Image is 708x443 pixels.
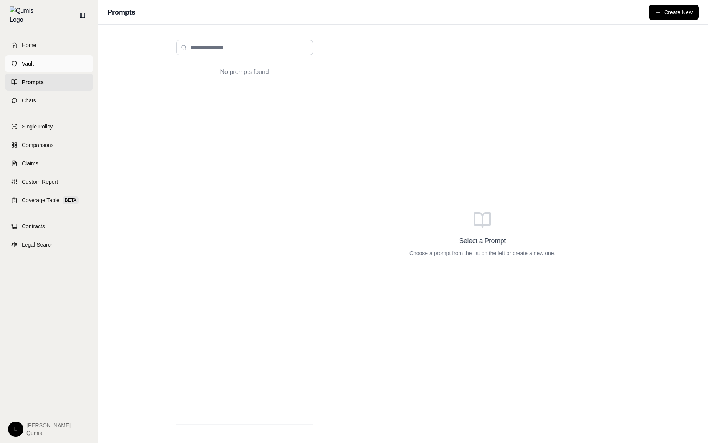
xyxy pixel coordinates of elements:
a: Contracts [5,218,93,235]
button: Collapse sidebar [76,9,89,21]
img: Qumis Logo [10,6,38,25]
span: Home [22,41,36,49]
span: Single Policy [22,123,53,130]
h3: Select a Prompt [459,235,506,246]
a: Chats [5,92,93,109]
a: Claims [5,155,93,172]
h1: Prompts [107,7,135,18]
a: Custom Report [5,173,93,190]
p: Choose a prompt from the list on the left or create a new one. [409,249,556,257]
span: Comparisons [22,141,53,149]
span: [PERSON_NAME] [26,422,71,429]
span: Prompts [22,78,44,86]
div: No prompts found [176,61,313,83]
span: BETA [63,196,79,204]
a: Coverage TableBETA [5,192,93,209]
a: Legal Search [5,236,93,253]
a: Comparisons [5,137,93,153]
a: Single Policy [5,118,93,135]
span: Custom Report [22,178,58,186]
span: Legal Search [22,241,54,249]
span: Qumis [26,429,71,437]
a: Vault [5,55,93,72]
span: Claims [22,160,38,167]
span: Contracts [22,222,45,230]
a: Prompts [5,74,93,91]
div: L [8,422,23,437]
span: Vault [22,60,34,68]
span: Chats [22,97,36,104]
button: Create New [649,5,699,20]
a: Home [5,37,93,54]
span: Coverage Table [22,196,59,204]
